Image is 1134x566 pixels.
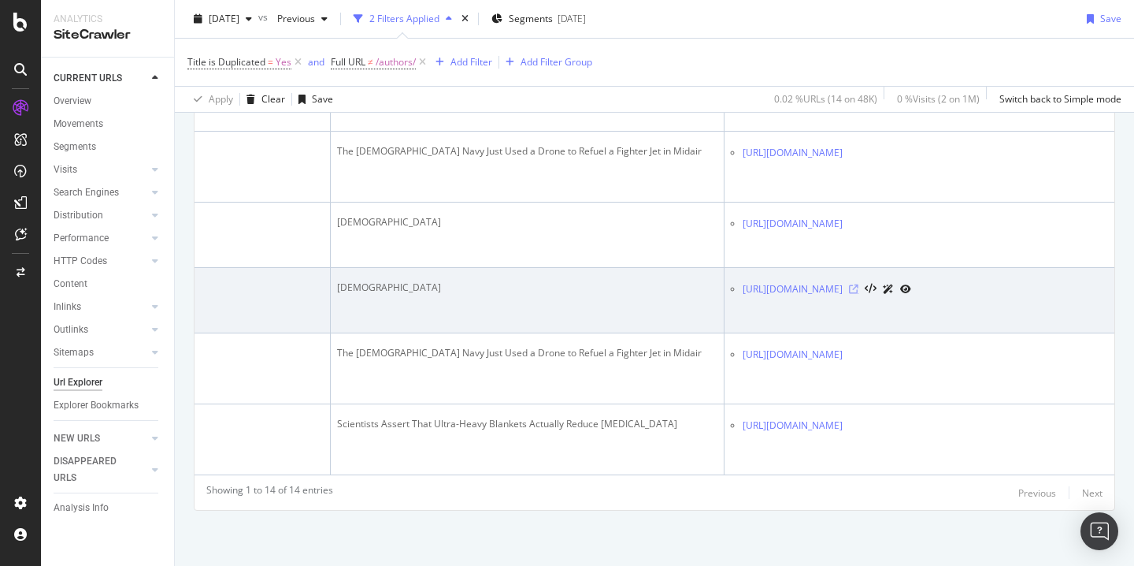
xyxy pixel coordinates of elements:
[450,55,492,69] div: Add Filter
[209,92,233,106] div: Apply
[209,12,239,25] span: 2025 Sep. 22nd
[743,347,843,363] a: [URL][DOMAIN_NAME]
[54,207,147,224] a: Distribution
[993,87,1121,112] button: Switch back to Simple mode
[743,145,843,161] a: [URL][DOMAIN_NAME]
[240,87,285,112] button: Clear
[337,281,717,295] div: [DEMOGRAPHIC_DATA]
[458,11,472,27] div: times
[337,417,717,431] div: Scientists Assert That Ultra-Heavy Blankets Actually Reduce [MEDICAL_DATA]
[865,284,876,295] button: View HTML Source
[331,55,365,69] span: Full URL
[376,51,416,73] span: /authors/
[271,12,315,25] span: Previous
[54,26,161,44] div: SiteCrawler
[54,253,107,270] div: HTTP Codes
[337,215,717,229] div: [DEMOGRAPHIC_DATA]
[276,51,291,73] span: Yes
[206,483,333,502] div: Showing 1 to 14 of 14 entries
[509,12,553,25] span: Segments
[312,92,333,106] div: Save
[54,299,81,315] div: Inlinks
[54,500,109,516] div: Analysis Info
[54,184,147,201] a: Search Engines
[1080,6,1121,32] button: Save
[308,55,324,69] div: and
[308,54,324,69] button: and
[54,93,163,110] a: Overview
[743,418,843,434] a: [URL][DOMAIN_NAME]
[54,184,119,201] div: Search Engines
[558,12,586,25] div: [DATE]
[54,116,163,132] a: Movements
[54,139,163,155] a: Segments
[54,230,147,247] a: Performance
[54,70,147,87] a: CURRENT URLS
[54,230,109,247] div: Performance
[54,162,147,178] a: Visits
[54,430,100,447] div: NEW URLS
[54,374,163,391] a: Url Explorer
[54,162,77,178] div: Visits
[368,55,373,69] span: ≠
[54,139,96,155] div: Segments
[258,10,271,24] span: vs
[897,92,980,106] div: 0 % Visits ( 2 on 1M )
[774,92,877,106] div: 0.02 % URLs ( 14 on 48K )
[1018,483,1056,502] button: Previous
[187,87,233,112] button: Apply
[187,55,265,69] span: Title is Duplicated
[54,344,147,361] a: Sitemaps
[54,207,103,224] div: Distribution
[54,453,133,486] div: DISAPPEARED URLS
[900,281,911,297] a: URL Inspection
[999,92,1121,106] div: Switch back to Simple mode
[54,374,102,391] div: Url Explorer
[54,299,147,315] a: Inlinks
[337,144,717,158] div: The [DEMOGRAPHIC_DATA] Navy Just Used a Drone to Refuel a Fighter Jet in Midair
[54,453,147,486] a: DISAPPEARED URLS
[54,13,161,26] div: Analytics
[54,500,163,516] a: Analysis Info
[54,397,163,414] a: Explorer Bookmarks
[883,281,894,297] a: AI Url Details
[1082,483,1102,502] button: Next
[292,87,333,112] button: Save
[337,346,717,360] div: The [DEMOGRAPHIC_DATA] Navy Just Used a Drone to Refuel a Fighter Jet in Midair
[54,430,147,447] a: NEW URLS
[54,70,122,87] div: CURRENT URLS
[261,92,285,106] div: Clear
[54,253,147,270] a: HTTP Codes
[1100,12,1121,25] div: Save
[347,6,458,32] button: 2 Filters Applied
[849,285,858,294] a: Visit Online Page
[54,344,94,361] div: Sitemaps
[271,6,334,32] button: Previous
[499,53,592,72] button: Add Filter Group
[54,276,87,292] div: Content
[54,322,88,338] div: Outlinks
[1018,486,1056,500] div: Previous
[1080,512,1118,550] div: Open Intercom Messenger
[521,55,592,69] div: Add Filter Group
[54,397,139,414] div: Explorer Bookmarks
[268,55,273,69] span: =
[429,53,492,72] button: Add Filter
[54,93,91,110] div: Overview
[54,116,103,132] div: Movements
[743,281,843,297] a: [URL][DOMAIN_NAME]
[743,216,843,232] a: [URL][DOMAIN_NAME]
[369,12,439,25] div: 2 Filters Applied
[485,6,592,32] button: Segments[DATE]
[1082,486,1102,500] div: Next
[54,276,163,292] a: Content
[187,6,258,32] button: [DATE]
[54,322,147,338] a: Outlinks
